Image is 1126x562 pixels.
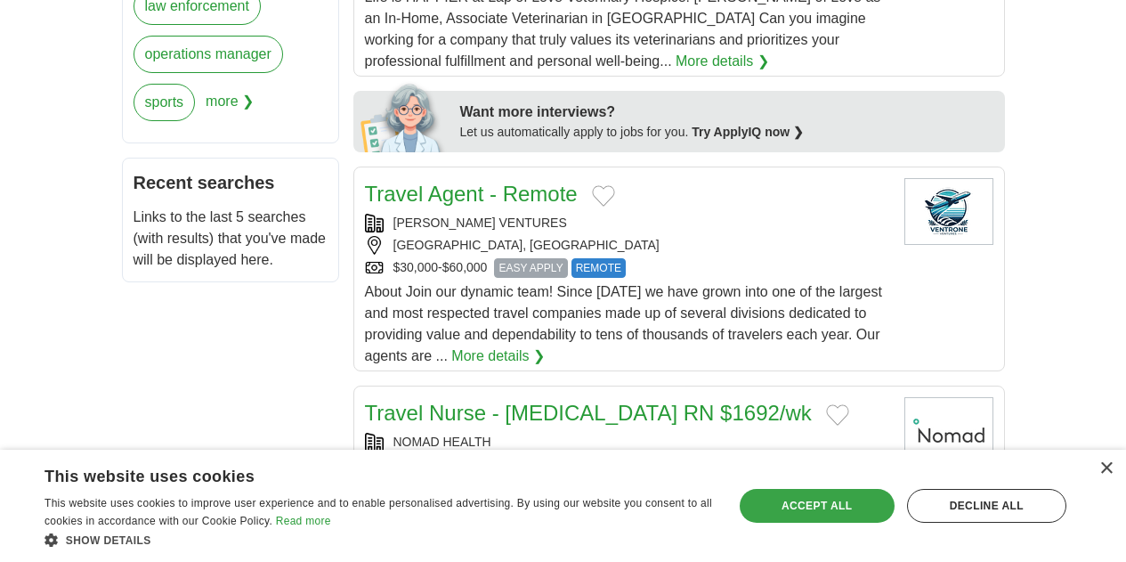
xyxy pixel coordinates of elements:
img: Nomad Health logo [904,397,993,464]
div: [GEOGRAPHIC_DATA], [GEOGRAPHIC_DATA] [365,236,890,255]
a: NOMAD HEALTH [393,435,491,449]
a: Travel Nurse - [MEDICAL_DATA] RN $1692/wk [365,401,812,425]
div: Close [1099,462,1113,476]
button: Add to favorite jobs [592,185,615,207]
button: Add to favorite jobs [826,404,849,426]
span: About Join our dynamic team! Since [DATE] we have grown into one of the largest and most respecte... [365,284,882,363]
span: Show details [66,534,151,547]
span: EASY APPLY [494,258,567,278]
a: More details ❯ [451,346,545,367]
a: Travel Agent - Remote [365,182,578,206]
div: Show details [45,531,713,549]
div: This website uses cookies [45,460,668,487]
div: Want more interviews? [460,102,994,123]
img: apply-iq-scientist.png [360,81,447,152]
div: $30,000-$60,000 [365,258,890,278]
div: Let us automatically apply to jobs for you. [460,123,994,142]
div: [PERSON_NAME] VENTURES [365,214,890,232]
a: sports [134,84,196,121]
img: Company logo [904,178,993,245]
div: Accept all [740,489,895,523]
span: This website uses cookies to improve user experience and to enable personalised advertising. By u... [45,497,712,527]
a: More details ❯ [676,51,769,72]
a: Try ApplyIQ now ❯ [692,125,804,139]
span: REMOTE [571,258,626,278]
span: more ❯ [206,84,254,132]
div: Decline all [907,489,1066,523]
a: operations manager [134,36,283,73]
a: Read more, opens a new window [276,515,331,527]
h2: Recent searches [134,169,328,196]
p: Links to the last 5 searches (with results) that you've made will be displayed here. [134,207,328,271]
